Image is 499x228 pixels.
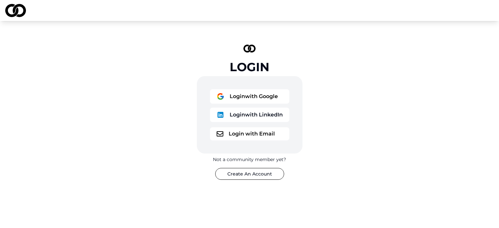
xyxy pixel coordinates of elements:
[217,131,223,136] img: logo
[243,45,256,52] img: logo
[5,4,26,17] img: logo
[230,60,269,73] div: Login
[210,127,289,140] button: logoLogin with Email
[217,93,224,100] img: logo
[217,111,224,119] img: logo
[215,168,284,180] button: Create An Account
[213,156,286,163] div: Not a community member yet?
[210,108,289,122] button: logoLoginwith LinkedIn
[210,89,289,104] button: logoLoginwith Google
